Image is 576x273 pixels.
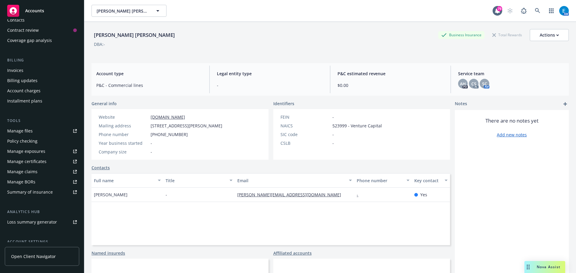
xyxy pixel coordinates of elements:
div: Total Rewards [489,31,525,39]
div: Billing [5,57,79,63]
div: Year business started [99,140,148,146]
div: Account charges [7,86,40,96]
button: Email [235,173,354,188]
span: [PHONE_NUMBER] [151,131,188,138]
span: $0.00 [337,82,443,88]
div: Key contact [414,177,441,184]
span: P&C - Commercial lines [96,82,202,88]
div: Installment plans [7,96,42,106]
div: FEIN [280,114,330,120]
a: Summary of insurance [5,187,79,197]
button: Key contact [412,173,450,188]
span: Open Client Navigator [11,253,56,260]
span: General info [91,100,117,107]
div: Summary of insurance [7,187,53,197]
span: - [151,140,152,146]
a: Named insureds [91,250,125,256]
button: Phone number [354,173,412,188]
a: Manage exposures [5,147,79,156]
button: Title [163,173,235,188]
button: Full name [91,173,163,188]
a: Manage claims [5,167,79,177]
span: [PERSON_NAME] [94,191,127,198]
div: Title [166,177,226,184]
div: CSLB [280,140,330,146]
div: Tools [5,118,79,124]
div: Contacts [7,15,25,25]
a: Coverage gap analysis [5,36,79,45]
span: Accounts [25,8,44,13]
a: Accounts [5,2,79,19]
span: Yes [420,191,427,198]
span: - [332,114,334,120]
a: Contacts [5,15,79,25]
a: Add new notes [497,132,527,138]
div: Manage files [7,126,33,136]
span: - [166,191,167,198]
div: Billing updates [7,76,37,85]
div: Invoices [7,66,23,75]
a: Search [532,5,544,17]
div: Actions [540,29,559,41]
div: DBA: - [94,41,105,47]
span: Notes [455,100,467,108]
a: Report a Bug [518,5,530,17]
span: Account type [96,70,202,77]
span: - [332,131,334,138]
img: photo [559,6,569,16]
span: [PERSON_NAME] [PERSON_NAME] [97,8,148,14]
div: Manage certificates [7,157,46,166]
div: Email [237,177,345,184]
a: Installment plans [5,96,79,106]
span: - [217,82,323,88]
div: [PERSON_NAME] [PERSON_NAME] [91,31,177,39]
div: SIC code [280,131,330,138]
a: Contacts [91,165,110,171]
button: [PERSON_NAME] [PERSON_NAME] [91,5,166,17]
button: Actions [530,29,569,41]
div: Contract review [7,25,39,35]
span: Legal entity type [217,70,323,77]
a: Loss summary generator [5,217,79,227]
div: Coverage gap analysis [7,36,52,45]
div: Manage claims [7,167,37,177]
a: Contract review [5,25,79,35]
a: Invoices [5,66,79,75]
span: SC [482,81,487,87]
div: Drag to move [524,261,532,273]
div: Website [99,114,148,120]
div: Phone number [357,177,403,184]
a: Manage BORs [5,177,79,187]
div: NAICS [280,123,330,129]
span: - [151,149,152,155]
a: Manage certificates [5,157,79,166]
div: Phone number [99,131,148,138]
div: Analytics hub [5,209,79,215]
a: Switch app [545,5,557,17]
div: 79 [497,6,502,11]
div: Account settings [5,239,79,245]
span: CS [471,81,476,87]
span: Nova Assist [537,264,560,269]
a: Affiliated accounts [273,250,312,256]
div: Manage BORs [7,177,35,187]
div: Full name [94,177,154,184]
span: AH [460,81,466,87]
a: Account charges [5,86,79,96]
a: Start snowing [504,5,516,17]
div: Policy checking [7,136,37,146]
span: 523999 - Venture Capital [332,123,382,129]
div: Manage exposures [7,147,45,156]
span: Service team [458,70,564,77]
div: Mailing address [99,123,148,129]
a: - [357,192,363,197]
div: Loss summary generator [7,217,57,227]
div: Business Insurance [438,31,484,39]
span: [STREET_ADDRESS][PERSON_NAME] [151,123,222,129]
span: There are no notes yet [485,117,538,124]
span: P&C estimated revenue [337,70,443,77]
div: Company size [99,149,148,155]
a: Manage files [5,126,79,136]
span: - [332,140,334,146]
